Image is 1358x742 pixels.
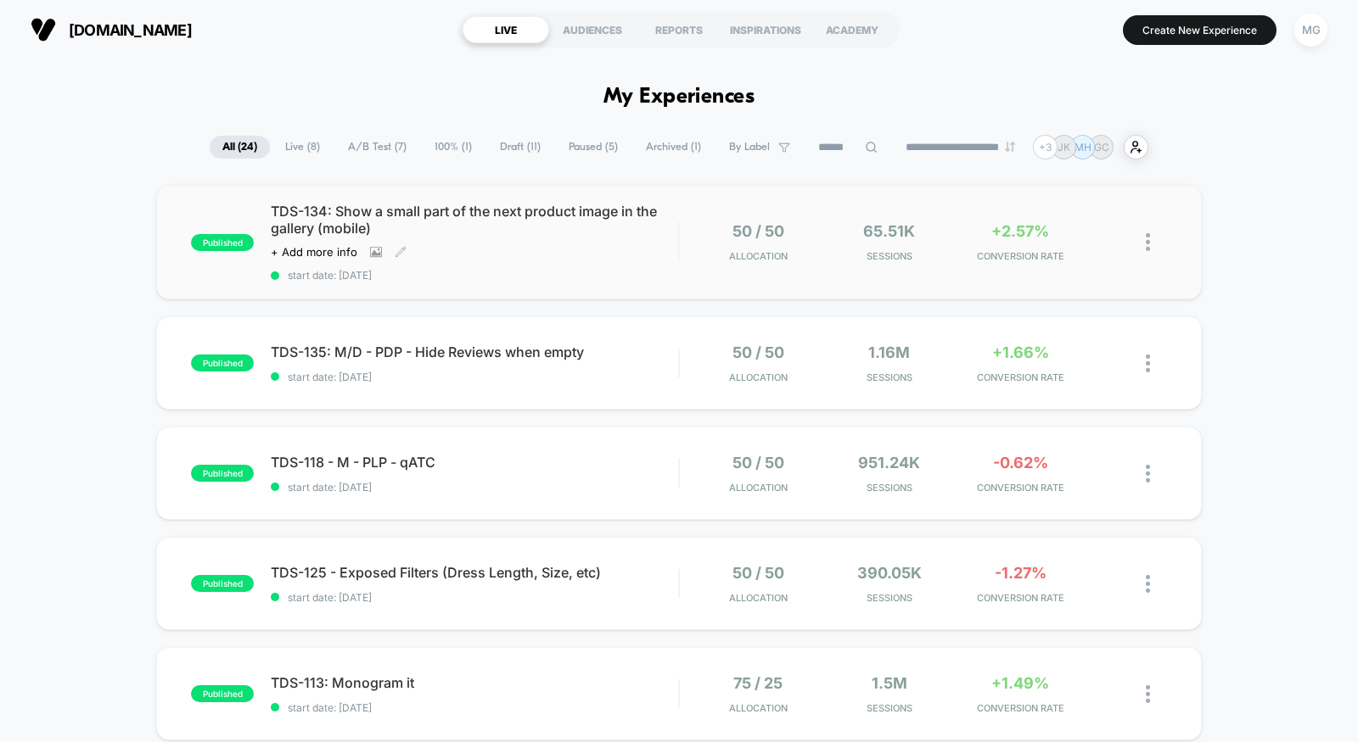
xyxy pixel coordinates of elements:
div: AUDIENCES [549,16,636,43]
span: published [191,465,254,482]
p: MH [1075,141,1091,153]
span: Allocation [729,702,788,714]
span: TDS-113: Monogram it [271,674,678,691]
span: published [191,685,254,702]
span: Sessions [828,482,951,494]
span: Allocation [729,250,788,262]
span: Allocation [729,482,788,494]
button: MG [1289,13,1333,47]
img: close [1146,465,1150,483]
span: Sessions [828,371,951,383]
div: MG [1294,14,1327,47]
span: Paused ( 5 ) [556,136,631,159]
span: published [191,234,254,251]
div: LIVE [463,16,549,43]
span: CONVERSION RATE [959,702,1082,714]
button: Create New Experience [1123,15,1277,45]
span: TDS-134: Show a small part of the next product image in the gallery (mobile) [271,203,678,237]
span: Allocation [729,371,788,383]
span: Sessions [828,592,951,604]
div: REPORTS [636,16,722,43]
span: start date: [DATE] [271,591,678,604]
span: TDS-118 - M - PLP - qATC [271,454,678,471]
p: JK [1058,141,1070,153]
span: 100% ( 1 ) [422,136,485,159]
span: Live ( 8 ) [272,136,333,159]
div: INSPIRATIONS [722,16,809,43]
h1: My Experiences [603,85,755,109]
span: published [191,575,254,592]
img: close [1146,685,1150,703]
span: 50 / 50 [732,564,784,582]
span: published [191,354,254,371]
span: start date: [DATE] [271,269,678,282]
span: +2.57% [991,222,1049,240]
span: 50 / 50 [732,222,784,240]
span: CONVERSION RATE [959,592,1082,604]
span: 65.51k [863,222,915,240]
p: GC [1094,141,1109,153]
span: 50 / 50 [732,454,784,471]
span: All ( 24 ) [210,136,270,159]
span: -1.27% [995,564,1047,582]
div: ACADEMY [809,16,895,43]
span: Sessions [828,702,951,714]
img: close [1146,575,1150,593]
div: + 3 [1033,135,1058,159]
span: start date: [DATE] [271,371,678,383]
span: 50 / 50 [732,343,784,361]
span: start date: [DATE] [271,481,678,494]
span: Sessions [828,250,951,262]
span: -0.62% [993,454,1048,471]
span: +1.49% [991,674,1049,692]
span: Draft ( 11 ) [487,136,553,159]
button: [DOMAIN_NAME] [25,16,197,43]
span: By Label [729,141,770,153]
span: TDS-135: M/D - PDP - Hide Reviews when empty [271,343,678,360]
span: TDS-125 - Exposed Filters (Dress Length, Size, etc) [271,564,678,581]
span: CONVERSION RATE [959,482,1082,494]
span: 390.05k [857,564,922,582]
span: [DOMAIN_NAME] [69,21,192,39]
span: Allocation [729,592,788,604]
span: A/B Test ( 7 ) [335,136,419,159]
span: CONVERSION RATE [959,371,1082,383]
img: close [1146,354,1150,372]
span: Archived ( 1 ) [633,136,714,159]
span: 1.16M [868,343,910,361]
span: start date: [DATE] [271,701,678,714]
span: 1.5M [872,674,907,692]
img: close [1146,233,1150,251]
img: end [1005,142,1015,152]
img: Visually logo [31,17,56,42]
span: 75 / 25 [733,674,783,692]
span: 951.24k [858,454,920,471]
span: +1.66% [992,343,1049,361]
span: CONVERSION RATE [959,250,1082,262]
span: + Add more info [271,245,357,259]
